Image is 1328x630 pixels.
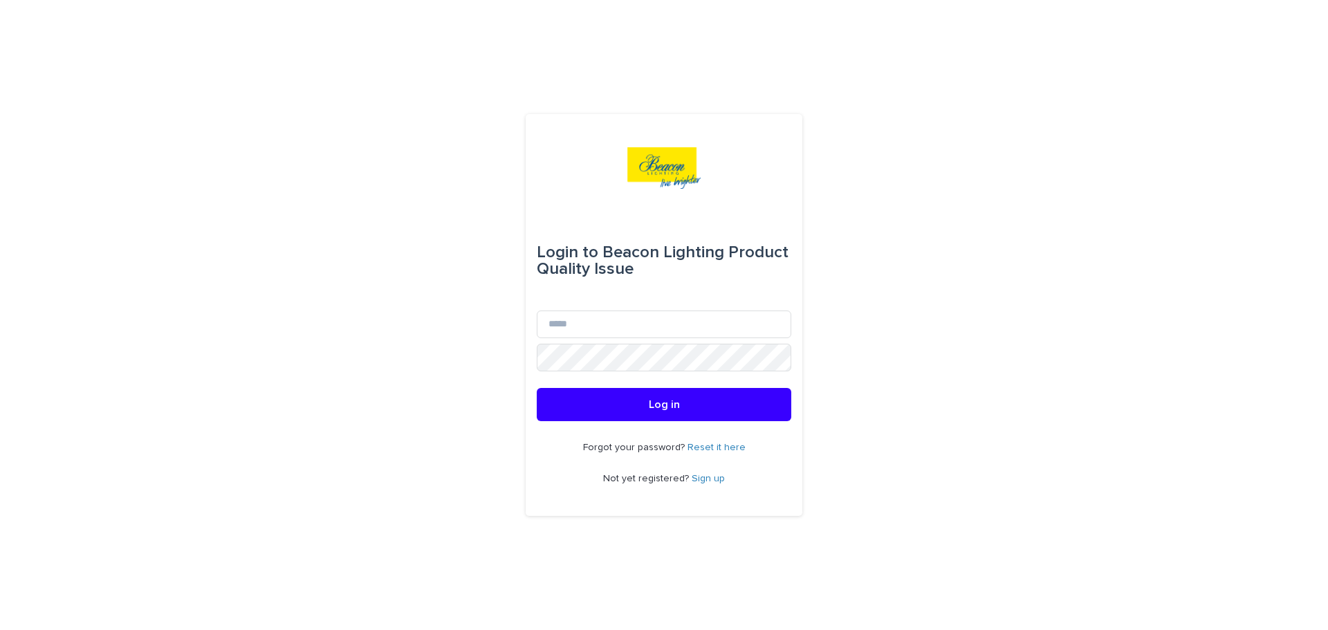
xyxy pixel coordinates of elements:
[603,474,692,483] span: Not yet registered?
[537,388,791,421] button: Log in
[537,233,791,288] div: Beacon Lighting Product Quality Issue
[649,399,680,410] span: Log in
[627,147,701,189] img: o0rTvjzSSs2z1saNkxEY
[688,443,746,452] a: Reset it here
[583,443,688,452] span: Forgot your password?
[692,474,725,483] a: Sign up
[537,244,598,261] span: Login to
